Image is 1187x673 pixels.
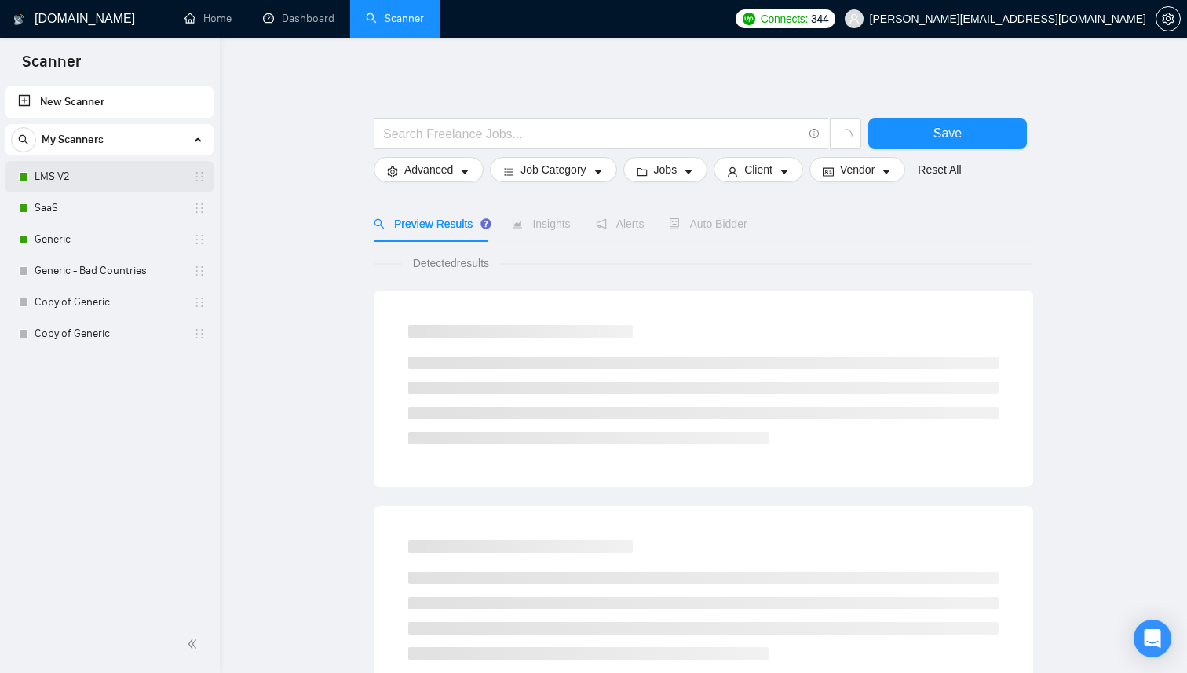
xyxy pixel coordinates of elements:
[503,166,514,177] span: bars
[714,157,803,182] button: userClientcaret-down
[387,166,398,177] span: setting
[623,157,708,182] button: folderJobscaret-down
[933,123,962,143] span: Save
[11,127,36,152] button: search
[35,287,184,318] a: Copy of Generic
[193,233,206,246] span: holder
[809,129,820,139] span: info-circle
[12,134,35,145] span: search
[35,255,184,287] a: Generic - Bad Countries
[479,217,493,231] div: Tooltip anchor
[35,224,184,255] a: Generic
[683,166,694,177] span: caret-down
[669,218,747,230] span: Auto Bidder
[374,157,484,182] button: settingAdvancedcaret-down
[13,7,24,32] img: logo
[918,161,961,178] a: Reset All
[809,157,905,182] button: idcardVendorcaret-down
[187,636,203,652] span: double-left
[849,13,860,24] span: user
[402,254,500,272] span: Detected results
[9,50,93,83] span: Scanner
[184,12,232,25] a: homeHome
[374,218,385,229] span: search
[596,218,645,230] span: Alerts
[193,202,206,214] span: holder
[263,12,334,25] a: dashboardDashboard
[838,129,853,143] span: loading
[5,124,214,349] li: My Scanners
[520,161,586,178] span: Job Category
[512,218,523,229] span: area-chart
[512,218,570,230] span: Insights
[654,161,678,178] span: Jobs
[593,166,604,177] span: caret-down
[637,166,648,177] span: folder
[383,124,802,144] input: Search Freelance Jobs...
[596,218,607,229] span: notification
[868,118,1027,149] button: Save
[811,10,828,27] span: 344
[840,161,875,178] span: Vendor
[193,327,206,340] span: holder
[42,124,104,155] span: My Scanners
[744,161,772,178] span: Client
[1156,13,1180,25] span: setting
[1134,620,1171,657] div: Open Intercom Messenger
[727,166,738,177] span: user
[743,13,755,25] img: upwork-logo.png
[193,265,206,277] span: holder
[1156,13,1181,25] a: setting
[35,161,184,192] a: LMS V2
[459,166,470,177] span: caret-down
[374,218,487,230] span: Preview Results
[5,86,214,118] li: New Scanner
[761,10,808,27] span: Connects:
[35,318,184,349] a: Copy of Generic
[669,218,680,229] span: robot
[404,161,453,178] span: Advanced
[18,86,201,118] a: New Scanner
[823,166,834,177] span: idcard
[1156,6,1181,31] button: setting
[881,166,892,177] span: caret-down
[193,296,206,309] span: holder
[193,170,206,183] span: holder
[366,12,424,25] a: searchScanner
[779,166,790,177] span: caret-down
[35,192,184,224] a: SaaS
[490,157,616,182] button: barsJob Categorycaret-down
